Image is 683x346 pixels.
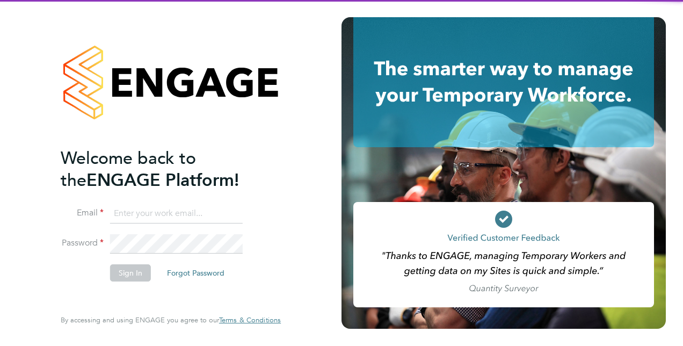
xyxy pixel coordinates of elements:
[219,316,281,325] a: Terms & Conditions
[219,315,281,325] span: Terms & Conditions
[61,207,104,219] label: Email
[110,264,151,282] button: Sign In
[110,204,243,224] input: Enter your work email...
[61,315,281,325] span: By accessing and using ENGAGE you agree to our
[61,147,270,191] h2: ENGAGE Platform!
[61,148,196,191] span: Welcome back to the
[61,237,104,249] label: Password
[158,264,233,282] button: Forgot Password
